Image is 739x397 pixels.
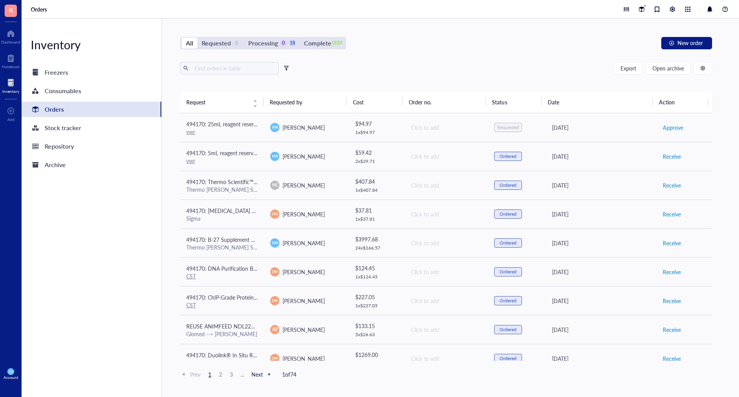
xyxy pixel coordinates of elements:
a: CST [186,301,196,309]
div: Click to add [411,152,482,161]
button: Receive [662,208,681,220]
div: $ 94.97 [355,119,398,128]
div: Inventory [2,89,19,94]
span: Receive [663,268,681,276]
div: Ordered [500,269,517,275]
div: Account [3,375,18,380]
span: 494170: B-27 Supplement Minus Vitamin A 50X [186,236,301,243]
span: KW [272,240,278,246]
td: Click to add [404,315,488,344]
div: 1 x $ 407.84 [355,187,398,193]
div: Freezers [45,67,68,78]
div: $ 227.05 [355,293,398,301]
div: [DATE] [552,210,650,218]
div: Click to add [411,123,482,132]
span: Receive [663,296,681,305]
div: [DATE] [552,152,650,161]
div: 18 [289,40,296,47]
a: Freezers [22,65,161,80]
span: 494170: Duolink® In Situ Red Starter Kit Mouse/Rabbit [186,351,320,359]
div: Ordered [500,327,517,333]
span: 2 [216,371,225,378]
div: 1 x $ 124.45 [355,274,398,280]
div: Click to add [411,239,482,247]
span: KW [272,125,278,130]
button: Receive [662,150,681,162]
div: [DATE] [552,296,650,305]
div: $ 407.84 [355,177,398,186]
div: Ordered [500,182,517,188]
th: Date [542,91,653,113]
div: $ 133.15 [355,322,398,330]
div: Ordered [500,211,517,217]
span: DM [272,269,278,275]
div: Click to add [411,210,482,218]
button: Receive [662,323,681,336]
span: DM [272,298,278,303]
button: New order [661,37,712,49]
div: $ 1269.00 [355,350,398,359]
button: Open archive [646,62,691,74]
a: Notebook [2,52,20,69]
div: Consumables [45,85,81,96]
div: 1819 [334,40,340,47]
div: $ 3997.68 [355,235,398,243]
div: Add [7,117,15,122]
div: Ordered [500,153,517,159]
a: Repository [22,139,161,154]
button: Receive [662,237,681,249]
span: [PERSON_NAME] [283,297,325,305]
div: All [186,38,193,49]
td: Click to add [404,171,488,199]
div: Stock tracker [45,122,81,133]
div: Archive [45,159,66,170]
span: 494170: 5mL reagent reservoir - individually wrapped, sterile (pack of 50) [186,149,360,157]
span: [PERSON_NAME] [283,124,325,131]
span: K [9,5,13,15]
a: CST [186,272,196,280]
span: 494170: DNA Purification Buffers and Spin Columns (ChIP, CUT&RUN, CUT&Tag) [186,265,380,272]
a: Orders [22,102,161,117]
div: Inventory [22,37,161,52]
span: New order [677,40,703,46]
a: Stock tracker [22,120,161,136]
span: Request [186,98,248,106]
span: [PERSON_NAME] [283,239,325,247]
a: vwr [186,157,195,164]
span: [PERSON_NAME] [283,181,325,189]
div: 5 x $ 26.63 [355,332,398,338]
div: Complete [304,38,331,49]
div: 1 x $ 94.97 [355,129,398,136]
div: Click to add [411,296,482,305]
div: Sigma [186,215,258,222]
div: [DATE] [552,268,650,276]
div: Click to add [411,268,482,276]
button: Receive [662,266,681,278]
div: Click to add [411,181,482,189]
div: 1 [233,40,240,47]
th: Status [486,91,541,113]
div: Thermo [PERSON_NAME] Scientific [186,244,258,251]
th: Cost [347,91,402,113]
div: 0 [280,40,287,47]
div: Glomed --> [PERSON_NAME] [186,330,258,337]
span: MC [272,182,278,188]
span: DM [272,211,278,217]
span: 1 of 74 [282,371,296,378]
span: 3 [227,371,236,378]
span: Receive [663,325,681,334]
td: Click to add [404,257,488,286]
span: 494170: [MEDICAL_DATA] MOLECULAR BIOLOGY REAGENT [186,207,334,214]
div: [DATE] [552,239,650,247]
td: Click to add [404,228,488,257]
span: REUSE ANIMFEED NDL22GX25MM CRV [186,322,286,330]
div: Ordered [500,298,517,304]
div: Ordered [500,240,517,246]
td: Click to add [404,286,488,315]
div: [DATE] [552,354,650,363]
span: [PERSON_NAME] [283,210,325,218]
input: Find orders in table [192,62,276,74]
div: Requested [497,124,519,131]
td: Click to add [404,142,488,171]
div: 1 x $ 1269.00 [355,360,398,367]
